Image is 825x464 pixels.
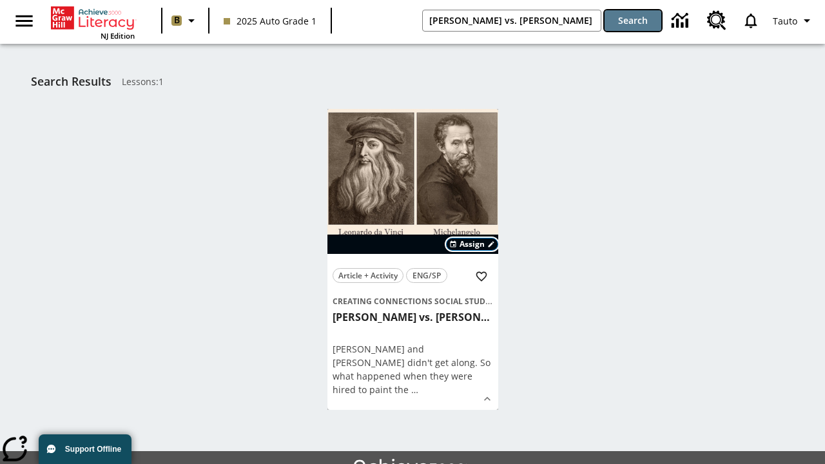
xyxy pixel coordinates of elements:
[166,9,204,32] button: Boost Class color is light brown. Change class color
[478,389,497,409] button: Show Details
[333,311,493,324] h3: Michelangelo vs. Leonardo
[51,4,135,41] div: Home
[51,5,135,31] a: Home
[327,109,498,410] div: lesson details
[39,434,131,464] button: Support Offline
[338,269,398,282] span: Article + Activity
[412,269,441,282] span: ENG/SP
[406,268,447,283] button: ENG/SP
[31,75,112,88] h1: Search Results
[446,238,498,251] button: Assign Choose Dates
[699,3,734,38] a: Resource Center, Will open in new tab
[768,9,820,32] button: Profile/Settings
[101,31,135,41] span: NJ Edition
[333,294,493,308] span: Topic: Creating Connections Social Studies/World History II
[664,3,699,39] a: Data Center
[734,4,768,37] a: Notifications
[470,265,493,288] button: Add to Favorites
[5,2,43,40] button: Open side menu
[423,10,601,31] input: search field
[122,75,164,88] span: Lessons : 1
[460,238,485,250] span: Assign
[773,14,797,28] span: Tauto
[174,12,180,28] span: B
[333,296,497,307] span: Creating Connections Social Studies
[65,445,121,454] span: Support Offline
[333,268,403,283] button: Article + Activity
[333,342,493,396] div: [PERSON_NAME] and [PERSON_NAME] didn't get along. So what happened when they were hired to paint the
[605,10,661,31] button: Search
[411,383,418,396] span: …
[224,14,316,28] span: 2025 Auto Grade 1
